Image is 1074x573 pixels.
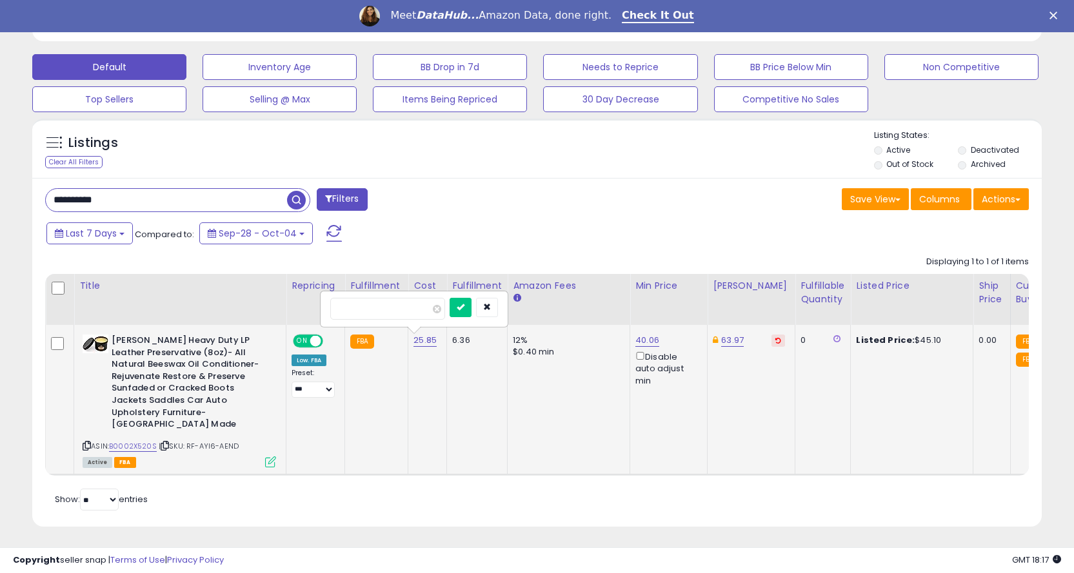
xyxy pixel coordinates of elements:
[135,228,194,240] span: Compared to:
[45,156,103,168] div: Clear All Filters
[159,441,239,451] span: | SKU: RF-AYI6-AEND
[979,335,1000,346] div: 0.00
[979,279,1004,306] div: Ship Price
[856,335,963,346] div: $45.10
[856,334,915,346] b: Listed Price:
[543,86,697,112] button: 30 Day Decrease
[413,279,441,293] div: Cost
[886,159,933,170] label: Out of Stock
[292,369,335,398] div: Preset:
[32,86,186,112] button: Top Sellers
[13,554,60,566] strong: Copyright
[79,279,281,293] div: Title
[13,554,224,567] div: seller snap | |
[513,279,624,293] div: Amazon Fees
[635,334,659,347] a: 40.06
[721,334,744,347] a: 63.97
[801,279,845,306] div: Fulfillable Quantity
[856,279,968,293] div: Listed Price
[167,554,224,566] a: Privacy Policy
[292,354,326,366] div: Low. FBA
[874,130,1042,142] p: Listing States:
[359,6,380,26] img: Profile image for Georgie
[1049,12,1062,19] div: Close
[219,227,297,240] span: Sep-28 - Oct-04
[109,441,157,452] a: B0002X520S
[373,54,527,80] button: BB Drop in 7d
[46,222,133,244] button: Last 7 Days
[350,279,403,293] div: Fulfillment
[886,144,910,155] label: Active
[971,144,1019,155] label: Deactivated
[1016,353,1040,367] small: FBA
[292,279,339,293] div: Repricing
[83,457,112,468] span: All listings currently available for purchase on Amazon
[911,188,971,210] button: Columns
[714,86,868,112] button: Competitive No Sales
[635,279,702,293] div: Min Price
[83,335,276,466] div: ASIN:
[199,222,313,244] button: Sep-28 - Oct-04
[801,335,840,346] div: 0
[452,279,502,306] div: Fulfillment Cost
[714,54,868,80] button: BB Price Below Min
[635,349,697,387] div: Disable auto adjust min
[971,159,1006,170] label: Archived
[32,54,186,80] button: Default
[973,188,1029,210] button: Actions
[112,335,268,434] b: [PERSON_NAME] Heavy Duty LP Leather Preservative (8oz)- All Natural Beeswax Oil Conditioner- Reju...
[416,9,479,21] i: DataHub...
[1012,554,1061,566] span: 2025-10-12 18:17 GMT
[884,54,1039,80] button: Non Competitive
[926,256,1029,268] div: Displaying 1 to 1 of 1 items
[543,54,697,80] button: Needs to Reprice
[203,54,357,80] button: Inventory Age
[66,227,117,240] span: Last 7 Days
[114,457,136,468] span: FBA
[203,86,357,112] button: Selling @ Max
[68,134,118,152] h5: Listings
[55,493,148,505] span: Show: entries
[713,279,790,293] div: [PERSON_NAME]
[321,336,342,347] span: OFF
[622,9,694,23] a: Check It Out
[413,334,437,347] a: 25.85
[350,335,374,349] small: FBA
[83,335,108,353] img: 310OW7FRpAL._SL40_.jpg
[452,335,497,346] div: 6.36
[317,188,367,211] button: Filters
[919,193,960,206] span: Columns
[373,86,527,112] button: Items Being Repriced
[513,346,620,358] div: $0.40 min
[294,336,310,347] span: ON
[513,335,620,346] div: 12%
[110,554,165,566] a: Terms of Use
[842,188,909,210] button: Save View
[513,293,521,304] small: Amazon Fees.
[390,9,612,22] div: Meet Amazon Data, done right.
[1016,335,1040,349] small: FBA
